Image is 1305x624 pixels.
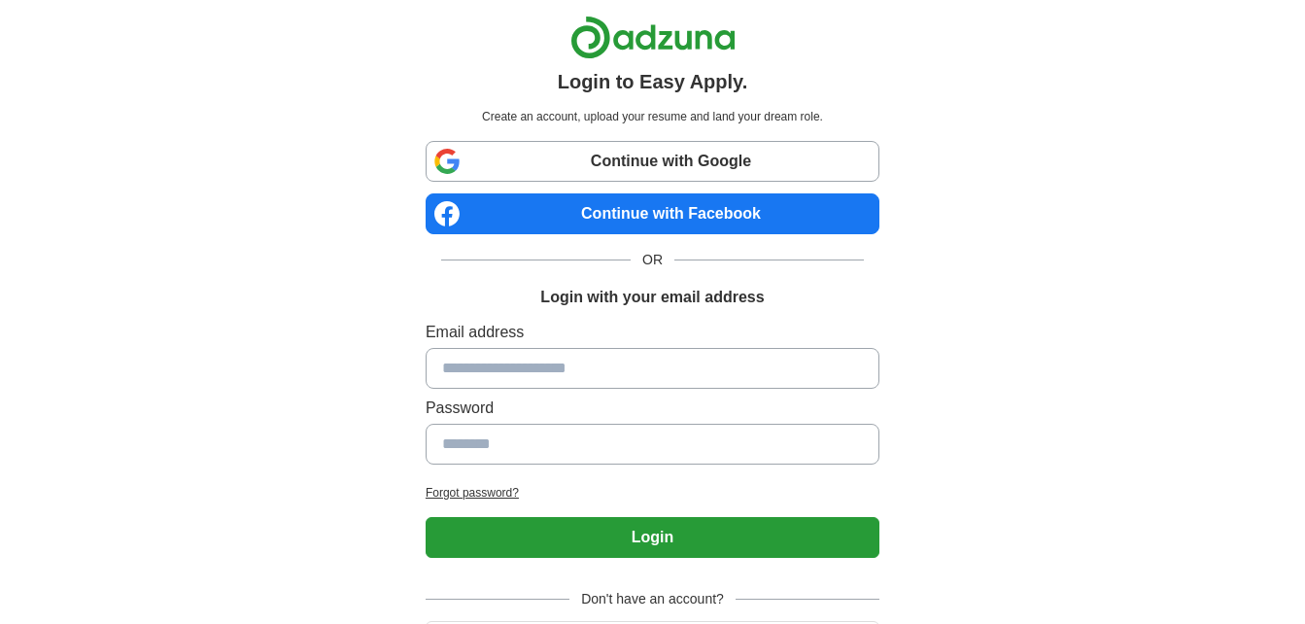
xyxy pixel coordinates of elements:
[570,16,736,59] img: Adzuna logo
[426,141,879,182] a: Continue with Google
[631,250,674,270] span: OR
[426,484,879,502] a: Forgot password?
[569,589,736,609] span: Don't have an account?
[426,193,879,234] a: Continue with Facebook
[426,397,879,420] label: Password
[426,517,879,558] button: Login
[429,108,876,125] p: Create an account, upload your resume and land your dream role.
[540,286,764,309] h1: Login with your email address
[558,67,748,96] h1: Login to Easy Apply.
[426,321,879,344] label: Email address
